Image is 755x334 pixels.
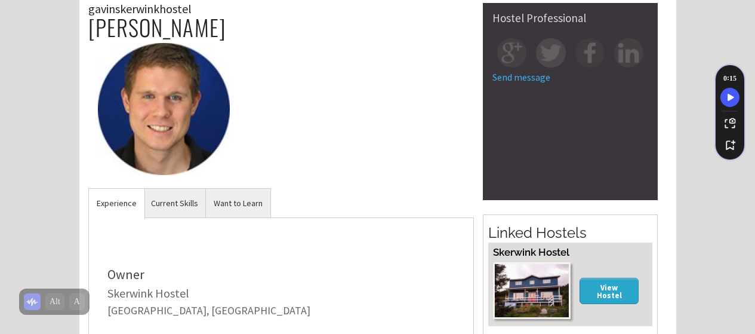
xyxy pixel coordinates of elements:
[575,38,605,68] img: fb-square.png
[492,13,648,24] div: Hostel Professional
[493,246,569,258] a: Skerwink Hostel
[492,71,550,83] a: Send message
[497,38,526,68] img: gp-square.png
[614,38,643,68] img: in-square.png
[89,189,144,218] a: Experience
[206,189,270,218] a: Want to Learn
[88,1,192,16] span: gavinskerwinkhostel
[107,286,189,301] a: Skerwink Hostel
[580,278,639,304] a: View Hostel
[107,268,455,281] div: Owner
[88,15,474,40] h2: [PERSON_NAME]
[143,189,206,218] a: Current Skills
[107,305,455,316] div: [GEOGRAPHIC_DATA], [GEOGRAPHIC_DATA]
[98,43,230,175] img: gavinskerwinkhostel's picture
[488,223,652,243] h2: Linked Hostels
[536,38,565,68] img: tw-square.png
